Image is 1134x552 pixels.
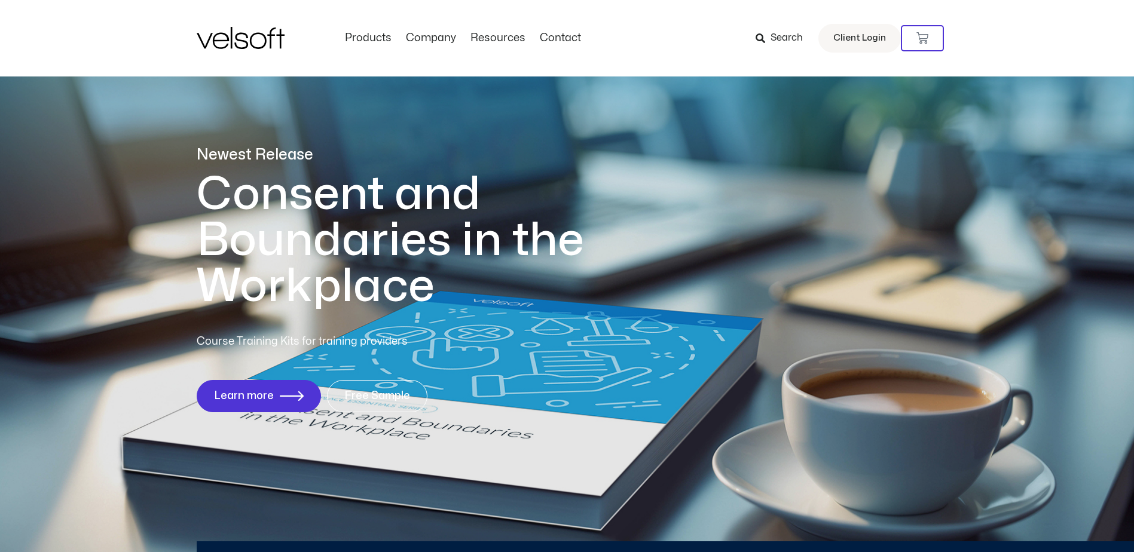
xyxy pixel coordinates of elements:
[338,32,399,45] a: ProductsMenu Toggle
[327,380,427,412] a: Free Sample
[533,32,588,45] a: ContactMenu Toggle
[463,32,533,45] a: ResourcesMenu Toggle
[197,380,321,412] a: Learn more
[197,27,285,49] img: Velsoft Training Materials
[197,333,494,350] p: Course Training Kits for training providers
[338,32,588,45] nav: Menu
[197,145,633,165] p: Newest Release
[214,390,274,402] span: Learn more
[399,32,463,45] a: CompanyMenu Toggle
[771,30,803,46] span: Search
[197,171,633,309] h1: Consent and Boundaries in the Workplace
[344,390,410,402] span: Free Sample
[818,24,901,53] a: Client Login
[833,30,886,46] span: Client Login
[756,28,811,48] a: Search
